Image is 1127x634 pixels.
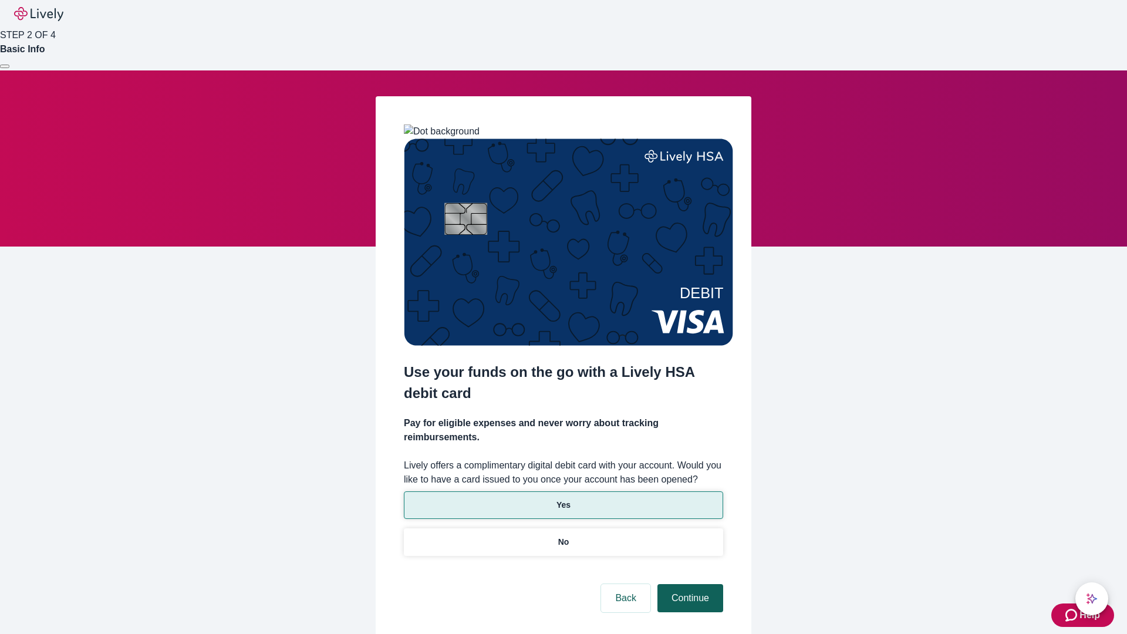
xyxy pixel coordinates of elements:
button: Zendesk support iconHelp [1051,603,1114,627]
h4: Pay for eligible expenses and never worry about tracking reimbursements. [404,416,723,444]
svg: Lively AI Assistant [1086,593,1098,605]
label: Lively offers a complimentary digital debit card with your account. Would you like to have a card... [404,458,723,487]
h2: Use your funds on the go with a Lively HSA debit card [404,362,723,404]
button: Continue [657,584,723,612]
img: Debit card [404,139,733,346]
p: Yes [556,499,571,511]
img: Dot background [404,124,480,139]
span: Help [1079,608,1100,622]
button: No [404,528,723,556]
svg: Zendesk support icon [1065,608,1079,622]
button: Yes [404,491,723,519]
button: Back [601,584,650,612]
img: Lively [14,7,63,21]
p: No [558,536,569,548]
button: chat [1075,582,1108,615]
